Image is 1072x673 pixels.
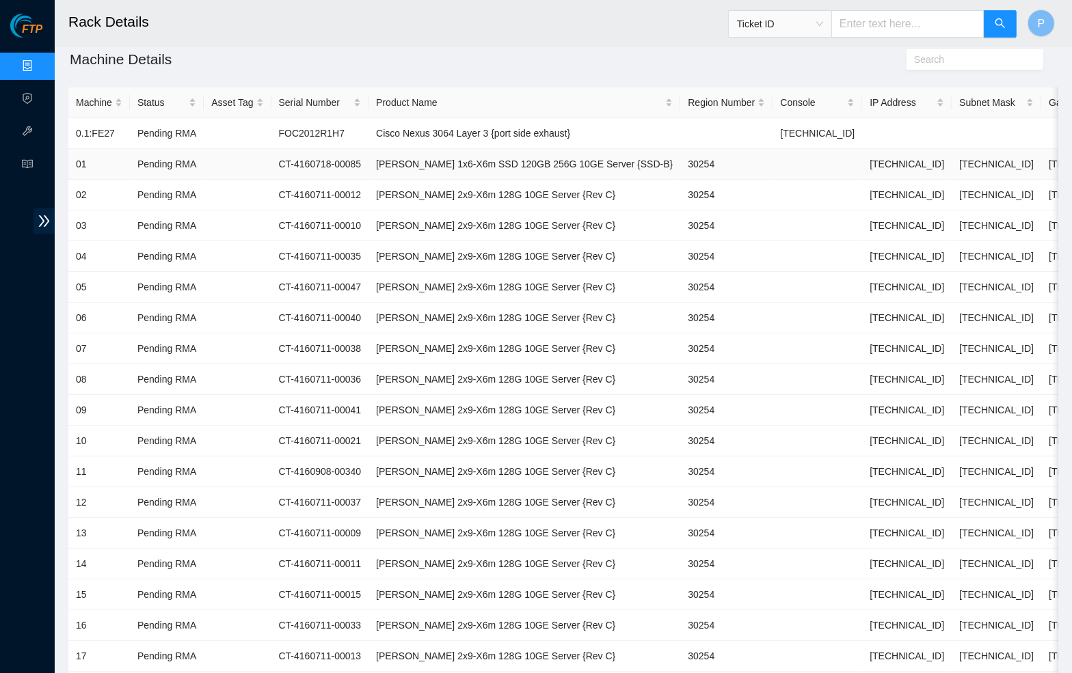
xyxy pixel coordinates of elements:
[995,18,1006,31] span: search
[952,272,1041,303] td: [TECHNICAL_ID]
[271,180,369,210] td: CT-4160711-00012
[680,487,773,518] td: 30254
[952,149,1041,180] td: [TECHNICAL_ID]
[952,579,1041,610] td: [TECHNICAL_ID]
[33,208,55,234] span: double-right
[68,272,130,303] td: 05
[68,48,811,70] h2: Machine Details
[368,641,680,672] td: [PERSON_NAME] 2x9-X6m 128G 10GE Server {Rev C}
[368,610,680,641] td: [PERSON_NAME] 2x9-X6m 128G 10GE Server {Rev C}
[130,333,204,364] td: Pending RMA
[862,210,952,241] td: [TECHNICAL_ID]
[680,241,773,272] td: 30254
[68,610,130,641] td: 16
[68,426,130,456] td: 10
[368,303,680,333] td: [PERSON_NAME] 2x9-X6m 128G 10GE Server {Rev C}
[368,180,680,210] td: [PERSON_NAME] 2x9-X6m 128G 10GE Server {Rev C}
[680,426,773,456] td: 30254
[130,456,204,487] td: Pending RMA
[271,487,369,518] td: CT-4160711-00037
[368,210,680,241] td: [PERSON_NAME] 2x9-X6m 128G 10GE Server {Rev C}
[368,456,680,487] td: [PERSON_NAME] 2x9-X6m 128G 10GE Server {Rev C}
[862,395,952,426] td: [TECHNICAL_ID]
[680,210,773,241] td: 30254
[368,118,680,149] td: Cisco Nexus 3064 Layer 3 {port side exhaust}
[68,241,130,272] td: 04
[952,610,1041,641] td: [TECHNICAL_ID]
[130,426,204,456] td: Pending RMA
[68,395,130,426] td: 09
[68,210,130,241] td: 03
[68,456,130,487] td: 11
[271,272,369,303] td: CT-4160711-00047
[862,426,952,456] td: [TECHNICAL_ID]
[680,272,773,303] td: 30254
[10,25,42,42] a: Akamai TechnologiesFTP
[952,180,1041,210] td: [TECHNICAL_ID]
[862,241,952,272] td: [TECHNICAL_ID]
[130,579,204,610] td: Pending RMA
[130,395,204,426] td: Pending RMA
[680,395,773,426] td: 30254
[130,149,204,180] td: Pending RMA
[952,303,1041,333] td: [TECHNICAL_ID]
[952,364,1041,395] td: [TECHNICAL_ID]
[862,333,952,364] td: [TECHNICAL_ID]
[271,518,369,549] td: CT-4160711-00009
[68,333,130,364] td: 07
[271,579,369,610] td: CT-4160711-00015
[984,10,1017,38] button: search
[130,364,204,395] td: Pending RMA
[862,303,952,333] td: [TECHNICAL_ID]
[952,518,1041,549] td: [TECHNICAL_ID]
[271,149,369,180] td: CT-4160718-00085
[862,487,952,518] td: [TECHNICAL_ID]
[68,303,130,333] td: 06
[773,118,862,149] td: [TECHNICAL_ID]
[1028,10,1055,37] button: P
[862,518,952,549] td: [TECHNICAL_ID]
[862,549,952,579] td: [TECHNICAL_ID]
[130,487,204,518] td: Pending RMA
[68,549,130,579] td: 14
[952,395,1041,426] td: [TECHNICAL_ID]
[68,118,130,149] td: 0.1:FE27
[368,333,680,364] td: [PERSON_NAME] 2x9-X6m 128G 10GE Server {Rev C}
[130,549,204,579] td: Pending RMA
[68,364,130,395] td: 08
[1038,15,1045,32] span: P
[368,364,680,395] td: [PERSON_NAME] 2x9-X6m 128G 10GE Server {Rev C}
[952,487,1041,518] td: [TECHNICAL_ID]
[680,149,773,180] td: 30254
[952,333,1041,364] td: [TECHNICAL_ID]
[862,272,952,303] td: [TECHNICAL_ID]
[68,641,130,672] td: 17
[271,641,369,672] td: CT-4160711-00013
[271,549,369,579] td: CT-4160711-00011
[271,364,369,395] td: CT-4160711-00036
[680,303,773,333] td: 30254
[368,395,680,426] td: [PERSON_NAME] 2x9-X6m 128G 10GE Server {Rev C}
[271,118,369,149] td: FOC2012R1H7
[862,149,952,180] td: [TECHNICAL_ID]
[271,241,369,272] td: CT-4160711-00035
[862,180,952,210] td: [TECHNICAL_ID]
[680,579,773,610] td: 30254
[368,549,680,579] td: [PERSON_NAME] 2x9-X6m 128G 10GE Server {Rev C}
[68,518,130,549] td: 13
[130,241,204,272] td: Pending RMA
[130,118,204,149] td: Pending RMA
[737,14,823,34] span: Ticket ID
[914,52,1025,67] input: Search
[368,487,680,518] td: [PERSON_NAME] 2x9-X6m 128G 10GE Server {Rev C}
[680,456,773,487] td: 30254
[271,210,369,241] td: CT-4160711-00010
[68,180,130,210] td: 02
[68,149,130,180] td: 01
[130,610,204,641] td: Pending RMA
[952,210,1041,241] td: [TECHNICAL_ID]
[952,549,1041,579] td: [TECHNICAL_ID]
[680,610,773,641] td: 30254
[368,272,680,303] td: [PERSON_NAME] 2x9-X6m 128G 10GE Server {Rev C}
[130,180,204,210] td: Pending RMA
